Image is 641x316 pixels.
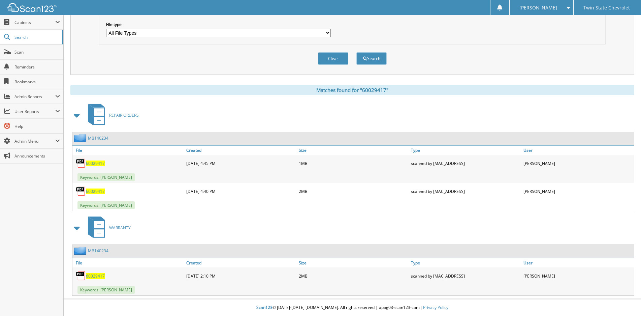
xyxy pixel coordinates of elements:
[88,248,108,254] a: MB140234
[409,146,521,155] a: Type
[185,184,297,198] div: [DATE] 4:40 PM
[185,156,297,170] div: [DATE] 4:45 PM
[74,247,88,255] img: folder2.png
[409,269,521,283] div: scanned by [MAC_ADDRESS]
[522,269,634,283] div: [PERSON_NAME]
[74,134,88,142] img: folder2.png
[522,156,634,170] div: [PERSON_NAME]
[109,225,131,231] span: WARRANTY
[522,258,634,267] a: User
[14,79,60,85] span: Bookmarks
[519,6,557,10] span: [PERSON_NAME]
[106,22,331,27] label: File type
[14,109,55,114] span: User Reports
[297,258,409,267] a: Size
[14,34,59,40] span: Search
[409,184,521,198] div: scanned by [MAC_ADDRESS]
[583,6,630,10] span: Twin State Chevrolet
[356,52,387,65] button: Search
[64,299,641,316] div: © [DATE]-[DATE] [DOMAIN_NAME]. All rights reserved | appg03-scan123-com |
[109,112,139,118] span: REPAIR ORDERS
[76,271,86,281] img: PDF.png
[423,305,448,310] a: Privacy Policy
[86,161,105,166] a: 60029417
[297,184,409,198] div: 2MB
[14,20,55,25] span: Cabinets
[185,258,297,267] a: Created
[84,214,131,241] a: WARRANTY
[88,135,108,141] a: MB140234
[72,258,185,267] a: File
[522,146,634,155] a: User
[86,273,105,279] a: 60029417
[297,269,409,283] div: 2MB
[76,186,86,196] img: PDF.png
[76,158,86,168] img: PDF.png
[7,3,57,12] img: scan123-logo-white.svg
[77,173,135,181] span: Keywords: [PERSON_NAME]
[297,146,409,155] a: Size
[86,189,105,194] a: 60029417
[14,94,55,99] span: Admin Reports
[84,102,139,128] a: REPAIR ORDERS
[14,138,55,144] span: Admin Menu
[185,146,297,155] a: Created
[14,64,60,70] span: Reminders
[72,146,185,155] a: File
[14,49,60,55] span: Scan
[318,52,348,65] button: Clear
[185,269,297,283] div: [DATE] 2:10 PM
[522,184,634,198] div: [PERSON_NAME]
[409,258,521,267] a: Type
[77,286,135,294] span: Keywords: [PERSON_NAME]
[14,153,60,159] span: Announcements
[70,85,634,95] div: Matches found for "60029417"
[409,156,521,170] div: scanned by [MAC_ADDRESS]
[297,156,409,170] div: 1MB
[77,201,135,209] span: Keywords: [PERSON_NAME]
[256,305,273,310] span: Scan123
[607,284,641,316] iframe: Chat Widget
[14,123,60,129] span: Help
